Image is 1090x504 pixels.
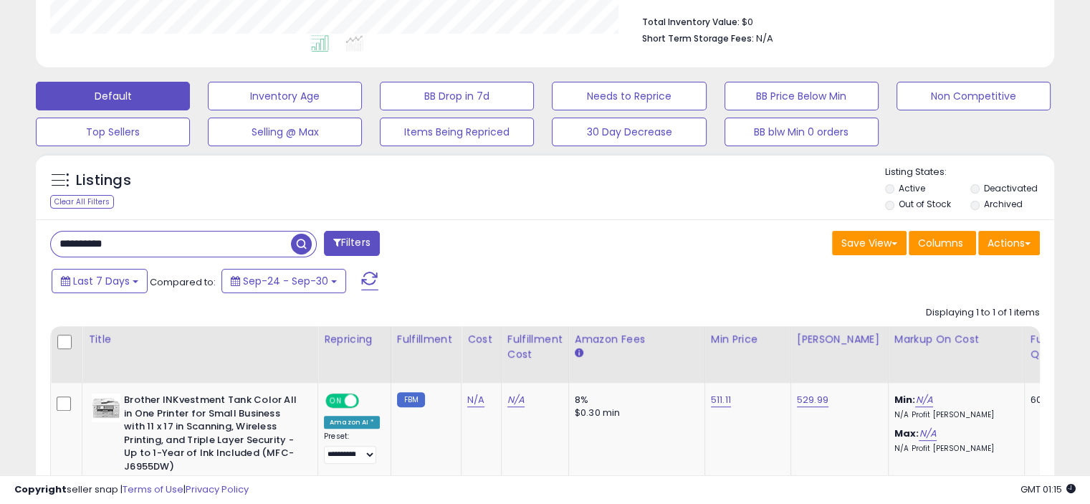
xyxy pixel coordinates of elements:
a: N/A [915,393,932,407]
div: 8% [575,394,694,406]
a: 529.99 [797,393,828,407]
div: Title [88,332,312,347]
a: 511.11 [711,393,731,407]
b: Short Term Storage Fees: [642,32,754,44]
label: Deactivated [983,182,1037,194]
li: $0 [642,12,1029,29]
div: Fulfillment [397,332,455,347]
button: Filters [324,231,380,256]
div: Amazon AI * [324,416,380,429]
a: Terms of Use [123,482,183,496]
a: N/A [467,393,484,407]
div: [PERSON_NAME] [797,332,882,347]
button: Sep-24 - Sep-30 [221,269,346,293]
a: Privacy Policy [186,482,249,496]
div: Repricing [324,332,385,347]
p: Listing States: [885,166,1054,179]
a: N/A [507,393,525,407]
small: Amazon Fees. [575,347,583,360]
strong: Copyright [14,482,67,496]
b: Min: [894,393,916,406]
button: Top Sellers [36,118,190,146]
button: BB blw Min 0 orders [725,118,879,146]
button: Last 7 Days [52,269,148,293]
a: N/A [919,427,936,441]
span: N/A [756,32,773,45]
div: Fulfillable Quantity [1031,332,1080,362]
button: Actions [978,231,1040,255]
div: seller snap | | [14,483,249,497]
div: $0.30 min [575,406,694,419]
button: BB Price Below Min [725,82,879,110]
b: Brother INKvestment Tank Color All in One Printer for Small Business with 11 x 17 in Scanning, Wi... [124,394,298,477]
small: FBM [397,392,425,407]
span: Columns [918,236,963,250]
p: N/A Profit [PERSON_NAME] [894,410,1013,420]
div: Clear All Filters [50,195,114,209]
div: Preset: [324,432,380,464]
span: OFF [357,395,380,407]
div: Min Price [711,332,785,347]
button: 30 Day Decrease [552,118,706,146]
img: 41+sGzXliuL._SL40_.jpg [92,394,120,422]
button: Default [36,82,190,110]
span: ON [327,395,345,407]
b: Max: [894,427,919,440]
div: Amazon Fees [575,332,699,347]
th: The percentage added to the cost of goods (COGS) that forms the calculator for Min & Max prices. [888,326,1024,383]
span: Sep-24 - Sep-30 [243,274,328,288]
div: Displaying 1 to 1 of 1 items [926,306,1040,320]
label: Archived [983,198,1022,210]
span: 2025-10-9 01:15 GMT [1020,482,1076,496]
label: Active [899,182,925,194]
button: Non Competitive [897,82,1051,110]
button: Save View [832,231,907,255]
div: Cost [467,332,495,347]
p: N/A Profit [PERSON_NAME] [894,444,1013,454]
span: Compared to: [150,275,216,289]
span: Last 7 Days [73,274,130,288]
button: Items Being Repriced [380,118,534,146]
div: 60 [1031,394,1075,406]
b: Total Inventory Value: [642,16,740,28]
div: Fulfillment Cost [507,332,563,362]
button: BB Drop in 7d [380,82,534,110]
h5: Listings [76,171,131,191]
button: Columns [909,231,976,255]
button: Needs to Reprice [552,82,706,110]
label: Out of Stock [899,198,951,210]
div: Markup on Cost [894,332,1018,347]
button: Inventory Age [208,82,362,110]
button: Selling @ Max [208,118,362,146]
